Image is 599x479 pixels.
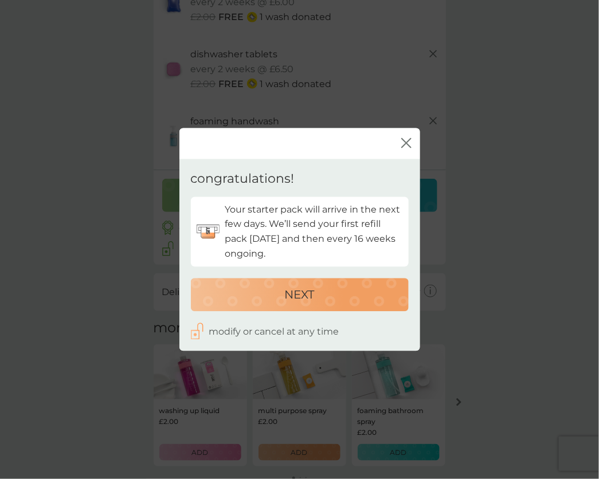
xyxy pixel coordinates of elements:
[191,171,295,189] p: congratulations!
[285,286,315,304] p: NEXT
[191,278,409,312] button: NEXT
[401,138,412,150] button: close
[225,202,403,261] p: Your starter pack will arrive in the next few days. We’ll send your first refill pack [DATE] and ...
[209,325,339,340] p: modify or cancel at any time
